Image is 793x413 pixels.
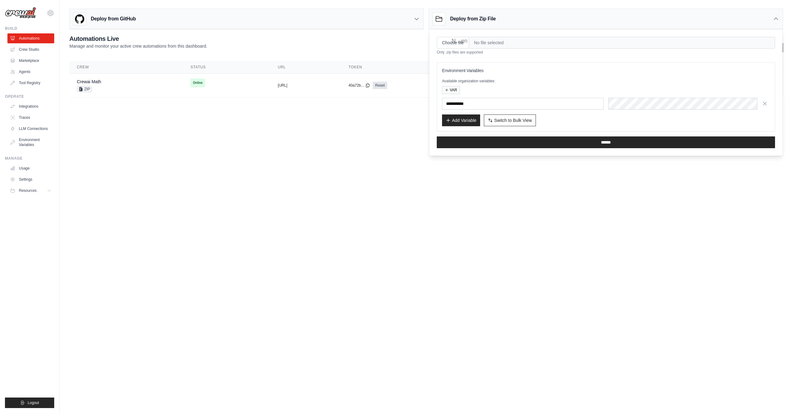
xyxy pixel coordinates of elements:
a: LLM Connections [7,124,54,134]
th: Status [183,61,270,74]
span: Switch to Bulk View [494,117,532,123]
h3: Deploy from Zip File [450,15,496,23]
p: Manage and monitor your active crew automations from this dashboard. [69,43,207,49]
a: Tool Registry [7,78,54,88]
a: Integrations [7,101,54,111]
h2: Automations Live [69,34,207,43]
h3: Environment Variables [442,67,770,74]
div: Build [5,26,54,31]
button: Logout [5,398,54,408]
button: Resources [7,186,54,196]
div: Operate [5,94,54,99]
input: Choose file [437,37,469,49]
a: Environment Variables [7,135,54,150]
span: Resources [19,188,37,193]
button: VAR [442,86,460,94]
button: 40a72b... [348,83,370,88]
button: Add Variable [442,114,480,126]
a: Crew Studio [7,45,54,54]
span: ZIP [77,86,92,92]
a: Traces [7,113,54,123]
span: No file selected [469,37,775,49]
th: URL [270,61,341,74]
a: Crewai Math [77,79,101,84]
a: Agents [7,67,54,77]
span: Online [191,79,205,87]
a: Reset [373,82,387,89]
img: GitHub Logo [73,13,86,25]
a: Usage [7,163,54,173]
img: Logo [5,7,36,19]
th: Token [341,61,497,74]
h3: Deploy from GitHub [91,15,136,23]
div: Manage [5,156,54,161]
a: Marketplace [7,56,54,66]
p: Available organization variables: [442,79,770,84]
th: Crew [69,61,183,74]
span: Logout [28,400,39,405]
p: Only .zip files are supported [437,50,775,55]
a: Settings [7,174,54,184]
a: Automations [7,33,54,43]
button: Switch to Bulk View [484,114,536,126]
